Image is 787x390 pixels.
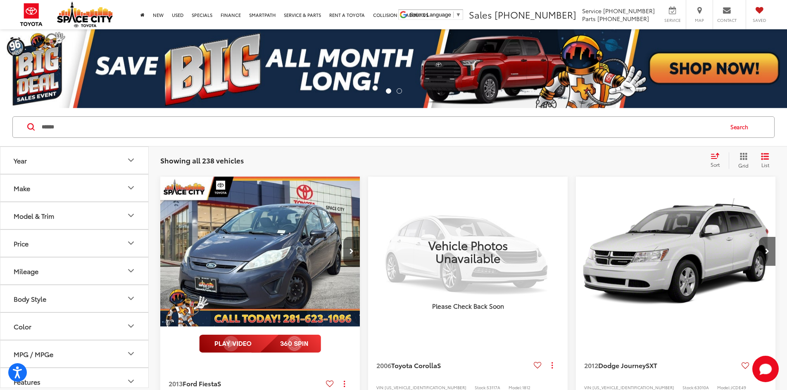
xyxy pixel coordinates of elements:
[410,12,461,18] a: Select Language​
[14,322,31,330] div: Color
[0,258,149,284] button: MileageMileage
[545,358,559,372] button: Actions
[0,175,149,201] button: MakeMake
[761,161,769,168] span: List
[14,350,53,358] div: MPG / MPGe
[343,237,360,266] button: Next image
[0,285,149,312] button: Body StyleBody Style
[706,152,729,169] button: Select sort value
[199,335,321,353] img: full motion video
[597,14,649,23] span: [PHONE_NUMBER]
[717,17,737,23] span: Contact
[469,8,492,21] span: Sales
[14,156,27,164] div: Year
[410,12,451,18] span: Select Language
[729,152,755,169] button: Grid View
[14,378,40,385] div: Features
[711,161,720,168] span: Sort
[646,360,657,370] span: SXT
[14,295,46,303] div: Body Style
[126,183,136,193] div: Make
[663,17,682,23] span: Service
[575,177,776,327] img: 2012 Dodge Journey SXT
[584,360,598,370] span: 2012
[183,378,217,388] span: Ford Fiesta
[368,177,568,326] a: VIEW_DETAILS
[759,237,775,266] button: Next image
[598,360,646,370] span: Dodge Journey
[344,381,345,387] span: dropdown dots
[126,155,136,165] div: Year
[456,12,461,18] span: ▼
[391,360,437,370] span: Toyota Corolla
[752,356,779,382] svg: Start Chat
[755,152,775,169] button: List View
[376,361,530,370] a: 2006Toyota CorollaS
[14,184,30,192] div: Make
[582,14,596,23] span: Parts
[376,360,391,370] span: 2006
[0,202,149,229] button: Model & TrimModel & Trim
[41,117,723,137] input: Search by Make, Model, or Keyword
[0,340,149,367] button: MPG / MPGeMPG / MPGe
[582,7,602,15] span: Service
[584,361,738,370] a: 2012Dodge JourneySXT
[575,177,776,326] div: 2012 Dodge Journey SXT 0
[0,147,149,174] button: YearYear
[160,177,361,327] img: 2013 Ford Fiesta S
[690,17,709,23] span: Map
[126,238,136,248] div: Price
[0,313,149,340] button: ColorColor
[14,267,38,275] div: Mileage
[126,266,136,276] div: Mileage
[160,177,361,326] a: 2013 Ford Fiesta S2013 Ford Fiesta S2013 Ford Fiesta S2013 Ford Fiesta S
[437,360,441,370] span: S
[126,293,136,303] div: Body Style
[495,8,576,21] span: [PHONE_NUMBER]
[169,379,323,388] a: 2013Ford FiestaS
[126,376,136,386] div: Features
[552,362,553,369] span: dropdown dots
[217,378,221,388] span: S
[160,155,244,165] span: Showing all 238 vehicles
[160,177,361,326] div: 2013 Ford Fiesta S 0
[752,356,779,382] button: Toggle Chat Window
[14,239,29,247] div: Price
[126,210,136,220] div: Model & Trim
[126,321,136,331] div: Color
[750,17,768,23] span: Saved
[738,162,749,169] span: Grid
[57,2,113,27] img: Space City Toyota
[0,230,149,257] button: PricePrice
[368,177,568,326] img: Vehicle Photos Unavailable Please Check Back Soon
[603,7,655,15] span: [PHONE_NUMBER]
[169,378,183,388] span: 2013
[14,212,54,220] div: Model & Trim
[723,117,760,137] button: Search
[575,177,776,326] a: 2012 Dodge Journey SXT2012 Dodge Journey SXT2012 Dodge Journey SXT2012 Dodge Journey SXT
[126,349,136,359] div: MPG / MPGe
